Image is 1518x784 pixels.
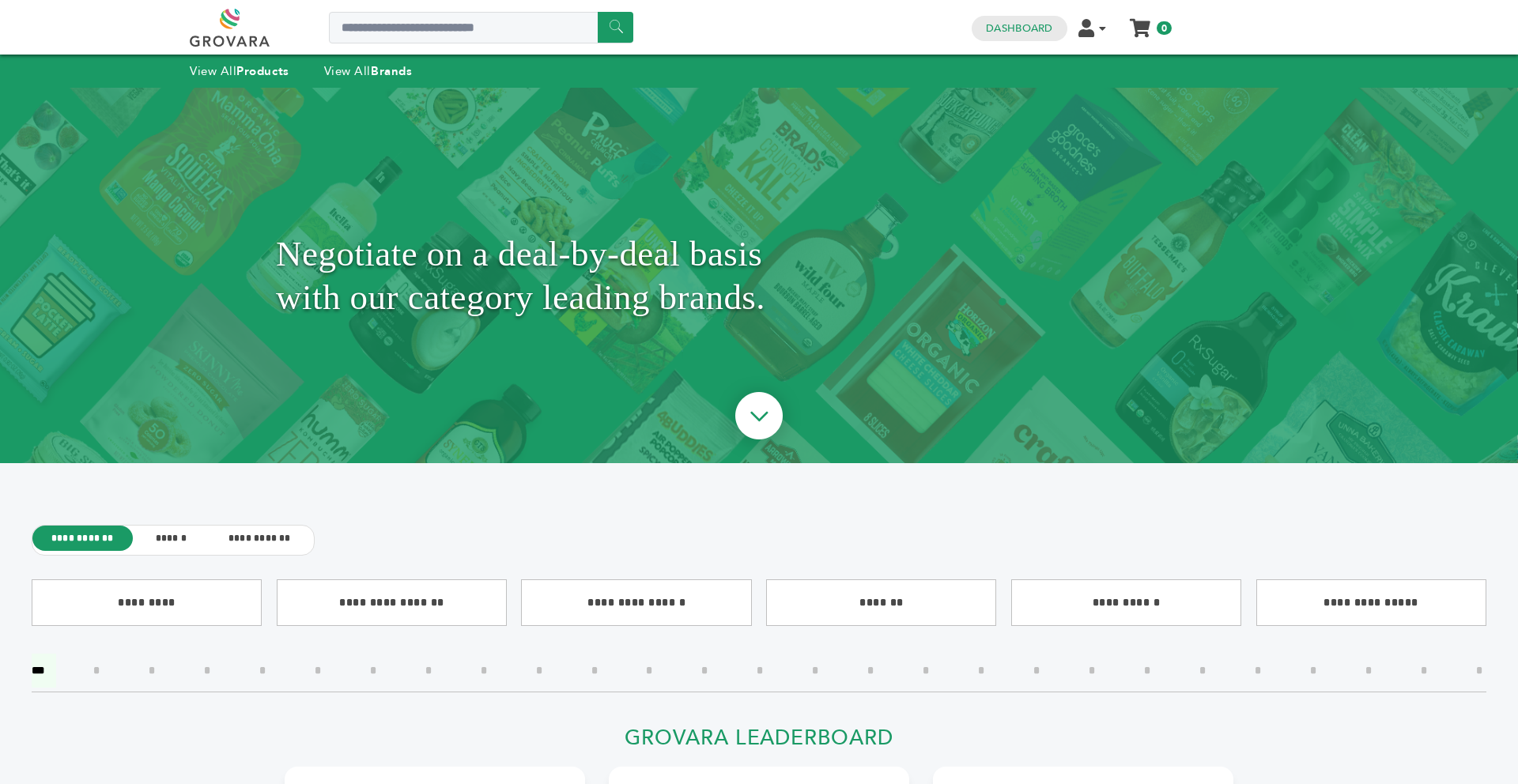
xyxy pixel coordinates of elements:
[236,63,289,79] strong: Products
[324,63,413,79] a: View AllBrands
[285,726,1233,759] h2: Grovara Leaderboard
[329,12,633,43] input: Search a product or brand...
[190,63,289,79] a: View AllProducts
[1131,14,1150,31] a: My Cart
[371,63,412,79] strong: Brands
[717,376,801,460] img: ourBrandsHeroArrow.png
[986,21,1052,36] a: Dashboard
[1157,21,1172,35] span: 0
[276,127,1242,424] h1: Negotiate on a deal-by-deal basis with our category leading brands.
